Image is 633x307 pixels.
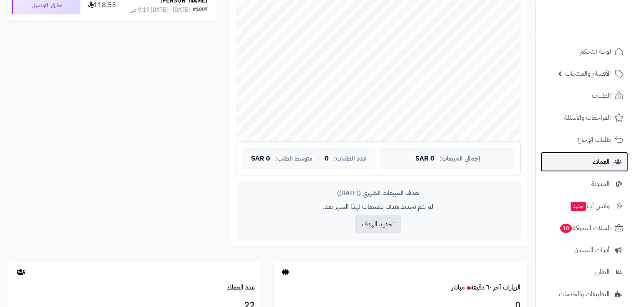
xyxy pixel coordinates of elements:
span: العملاء [593,156,610,168]
div: هدف المبيعات الشهري ([DATE]) [243,189,514,198]
a: التقارير [541,262,628,282]
span: الأقسام والمنتجات [565,68,611,79]
span: لوحة التحكم [580,46,611,57]
span: عدد الطلبات: [334,155,367,162]
span: 0 [325,155,329,163]
div: [DATE] - [DATE] 9:19 ص [129,6,190,14]
a: العملاء [541,152,628,172]
p: لم يتم تحديد هدف للمبيعات لهذا الشهر بعد. [243,202,514,212]
span: 18 [560,224,572,233]
small: مباشر [452,282,465,292]
span: أدوات التسويق [573,244,610,256]
a: الطلبات [541,86,628,106]
a: أدوات التسويق [541,240,628,260]
a: طلبات الإرجاع [541,130,628,150]
button: تحديد الهدف [355,215,401,233]
span: المراجعات والأسئلة [564,112,611,124]
a: الزيارات آخر ٦٠ دقيقةمباشر [452,282,521,292]
span: السلات المتروكة [559,222,611,234]
span: التقارير [594,266,610,278]
span: | [318,156,320,162]
img: logo-2.png [576,19,625,36]
a: وآتس آبجديد [541,196,628,216]
div: #1007 [193,6,208,14]
span: وآتس آب [570,200,610,212]
span: المدونة [591,178,610,190]
span: طلبات الإرجاع [577,134,611,146]
span: متوسط الطلب: [275,155,313,162]
span: 0 SAR [415,155,434,163]
span: جديد [571,202,586,211]
a: عدد العملاء [227,282,255,292]
a: التطبيقات والخدمات [541,284,628,304]
a: المراجعات والأسئلة [541,108,628,128]
a: لوحة التحكم [541,42,628,62]
span: إجمالي المبيعات: [439,155,480,162]
a: السلات المتروكة18 [541,218,628,238]
span: التطبيقات والخدمات [559,288,610,300]
span: 0 SAR [251,155,270,163]
span: الطلبات [592,90,611,102]
a: المدونة [541,174,628,194]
